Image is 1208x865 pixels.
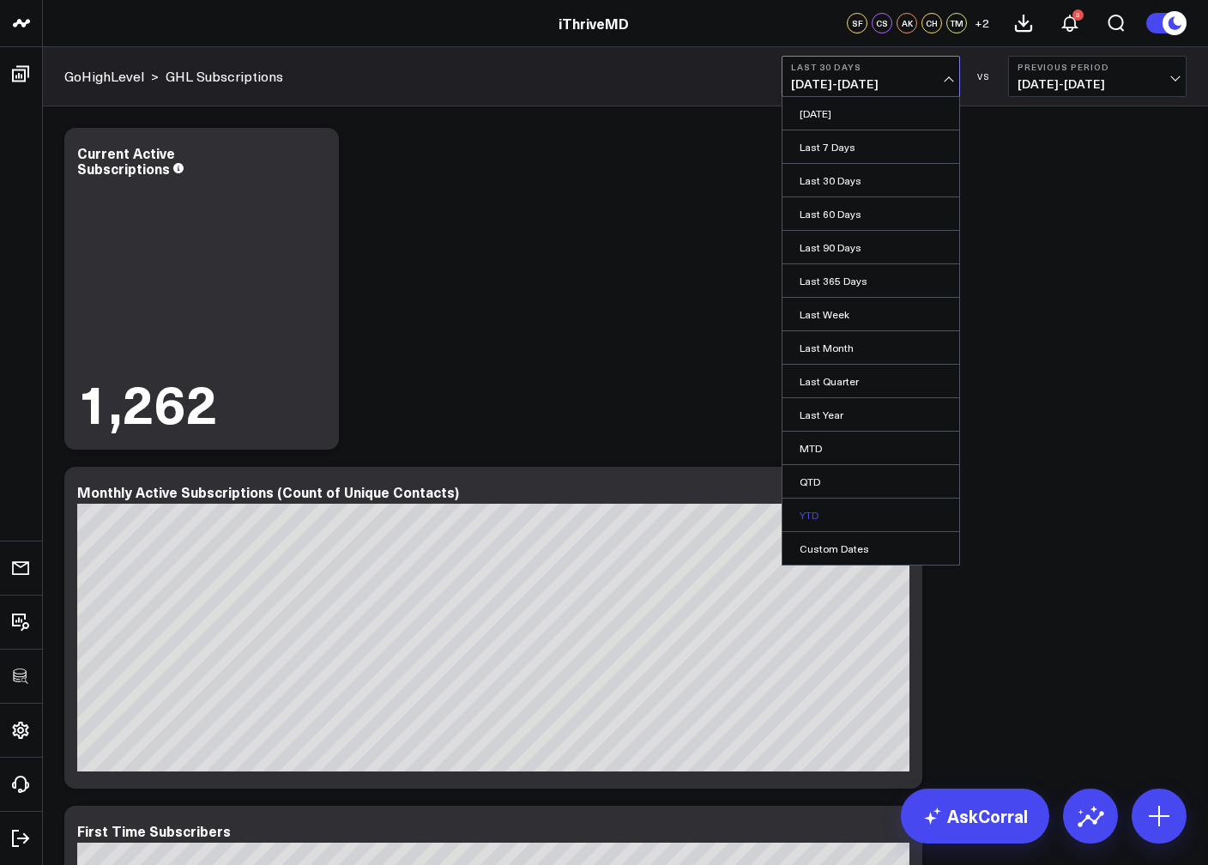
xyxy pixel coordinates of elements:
a: Last Quarter [782,365,959,397]
div: AK [897,13,917,33]
a: Custom Dates [782,532,959,565]
a: GoHighLevel [64,67,144,86]
a: [DATE] [782,97,959,130]
div: SF [847,13,867,33]
a: iThriveMD [559,14,629,33]
div: Current Active Subscriptions [77,143,175,178]
button: +2 [971,13,992,33]
b: Previous Period [1018,62,1177,72]
a: Last 365 Days [782,264,959,297]
a: Last 60 Days [782,197,959,230]
div: CS [872,13,892,33]
b: Last 30 Days [791,62,951,72]
a: Last Month [782,331,959,364]
button: Previous Period[DATE]-[DATE] [1008,56,1187,97]
div: VS [969,71,1000,82]
a: Last 7 Days [782,130,959,163]
a: Last 90 Days [782,231,959,263]
div: First Time Subscribers [77,821,231,840]
div: 3 [1072,9,1084,21]
a: AskCorral [901,789,1049,844]
a: Last 30 Days [782,164,959,197]
span: + 2 [975,17,989,29]
a: YTD [782,499,959,531]
span: [DATE] - [DATE] [1018,77,1177,91]
div: TM [946,13,967,33]
button: Last 30 Days[DATE]-[DATE] [782,56,960,97]
div: CH [921,13,942,33]
div: Monthly Active Subscriptions (Count of Unique Contacts) [77,482,459,501]
a: QTD [782,465,959,498]
div: > [64,67,159,86]
a: Last Week [782,298,959,330]
a: Last Year [782,398,959,431]
a: GHL Subscriptions [166,67,283,86]
span: [DATE] - [DATE] [791,77,951,91]
div: 1,262 [77,375,217,428]
a: MTD [782,432,959,464]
